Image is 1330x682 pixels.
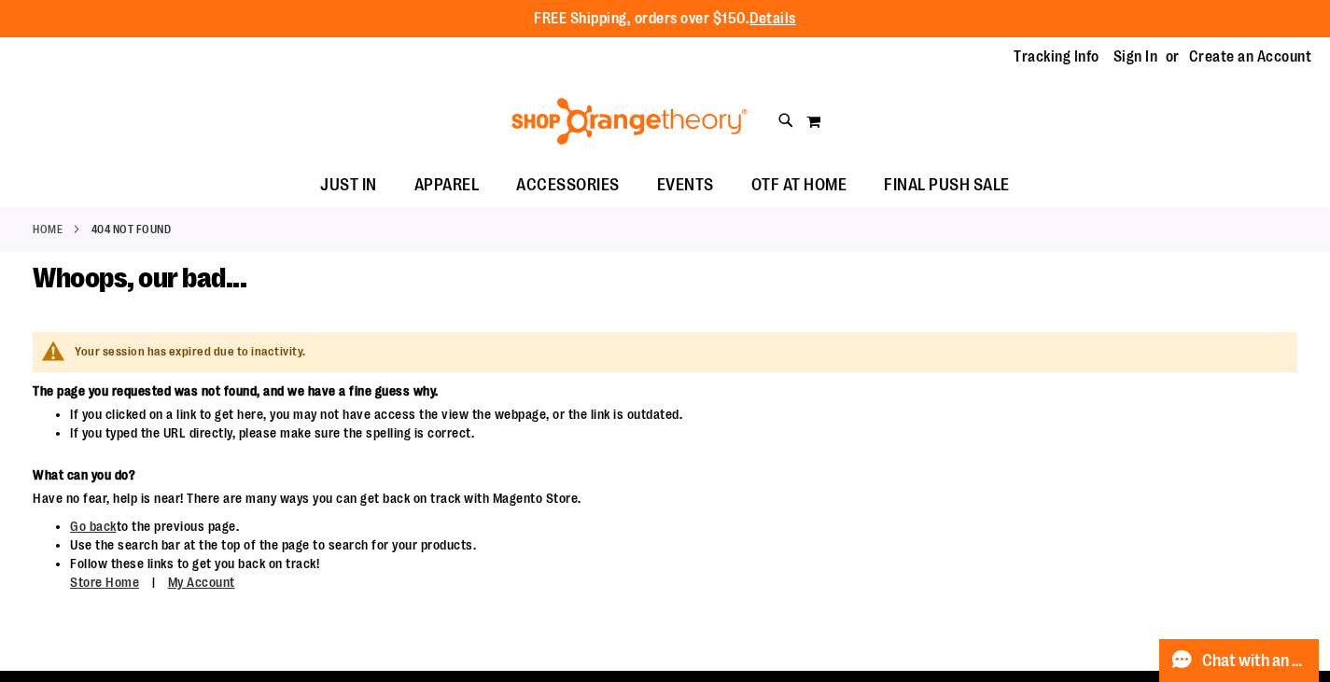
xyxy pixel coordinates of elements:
p: FREE Shipping, orders over $150. [534,8,796,30]
strong: 404 Not Found [91,221,172,238]
a: JUST IN [301,164,396,207]
a: Sign In [1113,47,1158,67]
a: Home [33,221,63,238]
img: Shop Orangetheory [509,98,750,145]
span: | [143,566,165,599]
a: Go back [70,519,117,534]
a: EVENTS [638,164,733,207]
a: Tracking Info [1014,47,1099,67]
a: Create an Account [1189,47,1312,67]
span: FINAL PUSH SALE [884,164,1010,206]
a: ACCESSORIES [497,164,638,207]
button: Chat with an Expert [1159,639,1320,682]
span: Chat with an Expert [1202,652,1308,670]
span: EVENTS [657,164,714,206]
a: Details [749,10,796,27]
li: to the previous page. [70,517,1034,536]
dt: What can you do? [33,466,1034,484]
li: Use the search bar at the top of the page to search for your products. [70,536,1034,554]
span: APPAREL [414,164,480,206]
li: If you typed the URL directly, please make sure the spelling is correct. [70,424,1034,442]
span: JUST IN [320,164,377,206]
li: If you clicked on a link to get here, you may not have access the view the webpage, or the link i... [70,405,1034,424]
a: OTF AT HOME [733,164,866,207]
span: ACCESSORIES [516,164,620,206]
a: My Account [168,575,235,590]
dt: The page you requested was not found, and we have a fine guess why. [33,382,1034,400]
a: Store Home [70,575,139,590]
div: Your session has expired due to inactivity. [75,343,1279,361]
span: OTF AT HOME [751,164,847,206]
li: Follow these links to get you back on track! [70,554,1034,592]
a: FINAL PUSH SALE [865,164,1029,207]
a: APPAREL [396,164,498,207]
span: Whoops, our bad... [33,262,246,294]
dd: Have no fear, help is near! There are many ways you can get back on track with Magento Store. [33,489,1034,508]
